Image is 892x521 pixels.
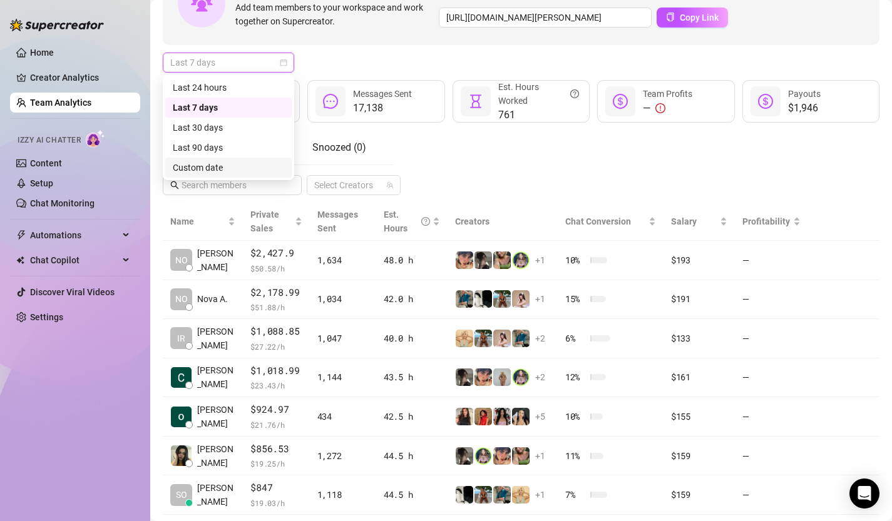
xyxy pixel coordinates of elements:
img: logo-BBDzfeDw.svg [10,19,104,31]
div: $161 [671,370,728,384]
div: 43.5 h [384,370,440,384]
span: [PERSON_NAME] [197,325,235,352]
div: 1,047 [317,331,369,345]
img: anaxmei [512,290,530,308]
th: Name [163,203,243,241]
span: $2,427.9 [250,246,302,261]
div: $155 [671,410,728,423]
img: jadetv [512,368,530,386]
span: + 5 [535,410,545,423]
span: Payouts [788,89,821,99]
span: IR [177,331,185,345]
a: Setup [30,178,53,188]
span: Izzy AI Chatter [18,134,81,146]
img: Actually.Maria [456,330,473,347]
span: $924.97 [250,402,302,417]
span: $ 50.58 /h [250,262,302,275]
a: Settings [30,312,63,322]
span: Add team members to your workspace and work together on Supercreator. [235,1,434,28]
span: $847 [250,480,302,495]
td: — [735,280,807,320]
span: Private Sales [250,210,279,233]
div: $159 [671,488,728,502]
span: question-circle [570,80,579,108]
div: Custom date [173,161,284,175]
a: Creator Analytics [30,68,130,88]
img: badbree-shoe_lab [512,408,530,425]
div: 1,634 [317,253,369,267]
span: team [386,181,394,189]
img: dreamsofleana [493,251,511,269]
span: $856.53 [250,442,302,457]
span: $ 19.25 /h [250,457,302,470]
div: $133 [671,331,728,345]
span: Team Profits [643,89,692,99]
div: 42.0 h [384,292,440,306]
td: — [735,475,807,515]
span: $ 51.88 /h [250,301,302,313]
span: $1,088.85 [250,324,302,339]
span: calendar [280,59,287,66]
span: Nova A. [197,292,228,306]
span: $1,946 [788,101,821,116]
img: empress.venus [493,408,511,425]
div: 44.5 h [384,449,440,463]
img: diandradelgado [456,408,473,425]
span: 17,138 [353,101,412,116]
a: Chat Monitoring [30,198,95,208]
div: Last 30 days [165,118,292,138]
img: comicaltaco [474,290,492,308]
div: Last 7 days [165,98,292,118]
span: Name [170,215,225,228]
span: 6 % [565,331,585,345]
span: $ 19.03 /h [250,497,302,509]
div: $159 [671,449,728,463]
span: 10 % [565,410,585,423]
span: [PERSON_NAME] [197,481,235,508]
span: [PERSON_NAME] [197,246,235,274]
span: NO [175,292,188,306]
a: Team Analytics [30,98,91,108]
button: Copy Link [657,8,728,28]
div: Last 90 days [173,141,284,154]
img: comicaltaco [456,486,473,503]
span: NO [175,253,188,267]
div: $191 [671,292,728,306]
img: daiisyjane [474,251,492,269]
div: Custom date [165,158,292,178]
img: Eavnc [512,330,530,347]
span: Snoozed ( 0 ) [312,141,366,153]
span: 11 % [565,449,585,463]
div: Last 7 days [173,101,284,114]
span: + 1 [535,292,545,306]
span: Messages Sent [353,89,412,99]
img: Krish [171,407,192,427]
span: search [170,181,179,190]
img: Libby [493,290,511,308]
span: $1,018.99 [250,363,302,378]
img: daiisyjane [456,368,473,386]
span: Messages Sent [317,210,358,233]
input: Search members [182,178,284,192]
span: 15 % [565,292,585,306]
img: daiisyjane [456,447,473,465]
img: Eavnc [456,290,473,308]
span: $ 21.76 /h [250,418,302,431]
img: bonnierides [456,251,473,269]
img: bonnierides [474,368,492,386]
td: — [735,397,807,437]
div: Est. Hours [384,208,430,235]
span: dollar-circle [758,94,773,109]
span: $2,178.99 [250,285,302,300]
img: dreamsofleana [512,447,530,465]
div: 1,034 [317,292,369,306]
div: Last 30 days [173,121,284,134]
span: Automations [30,225,119,245]
span: 761 [498,108,579,123]
span: thunderbolt [16,230,26,240]
span: $ 23.43 /h [250,379,302,392]
span: dollar-circle [613,94,628,109]
div: Open Intercom Messenger [849,478,879,508]
div: 1,118 [317,488,369,502]
a: Home [30,48,54,58]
